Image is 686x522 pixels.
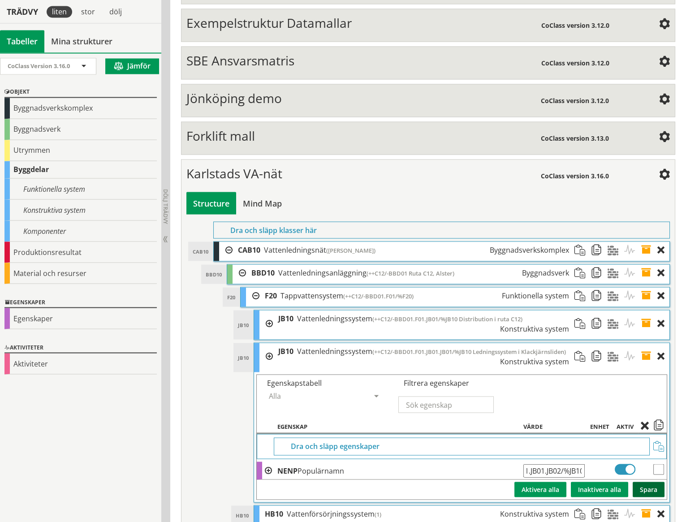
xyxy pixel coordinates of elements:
div: Komponenter [4,220,157,242]
span: CoClass version 3.12.0 [541,21,609,30]
span: Material [608,287,624,304]
div: Ta bort objekt [657,343,669,369]
span: Konstruktiva system [500,356,569,366]
div: Objekt [4,87,157,98]
div: Produktionsresultat [4,242,157,263]
span: Aktiviteter [624,505,641,522]
span: (++C12/-BBD01.F01.JB01.JB01/%JB10 Ledningssystem i Klackjärnsliden) [372,347,566,355]
span: Exempelstruktur Datamallar [186,14,352,31]
div: Material och resurser [4,263,157,284]
span: Klistra in strukturobjekt [574,505,591,522]
span: Byggnadsverk [522,267,569,277]
span: BBD10 [251,267,275,277]
div: Byggnadsverkskomplex [4,98,157,119]
span: Aktiviteter [624,287,641,304]
div: Ta bort objekt [657,264,669,281]
span: Material [608,343,624,369]
span: (1) [375,510,381,518]
span: Tappvattensystem [280,290,343,300]
div: BBD10 [201,264,226,284]
span: Kopiera strukturobjekt [591,264,608,281]
span: (++C12/-BBD01.F01.JB01/%JB10 Distribution i ruta C12) [372,315,522,323]
span: Radera [641,422,653,430]
span: Klistra in strukturobjekt [574,343,591,369]
span: Kopiera strukturobjekt [591,287,608,304]
span: SBE Ansvarsmatris [186,52,294,69]
span: Klistra in egenskaper [653,441,664,452]
span: Jönköping demo [186,90,282,107]
div: Aktiviteter [4,342,157,353]
span: Aktiviteter [624,264,641,281]
span: Aktiviteter [624,310,641,336]
div: dölj [104,6,127,17]
span: Konstruktiva system [500,509,569,518]
span: Dölj trädvy [162,189,169,224]
div: Egenskaper [4,308,157,329]
span: Vattenledningsanläggning [278,267,367,277]
span: Kopiera strukturobjekt [591,310,608,336]
span: Kopiera strukturobjekt [591,505,608,522]
span: Material [608,310,624,336]
td: Populärnamn [275,462,521,479]
span: Inställningar [659,19,670,30]
div: Byggdelar [4,161,157,178]
div: liten [47,6,72,17]
span: Vattenledningssystem [297,313,372,323]
span: Egenskaper [641,343,657,369]
div: Konstruktiva system [4,199,157,220]
span: Aktiviteter [624,242,641,258]
span: CoClass version 3.16.0 [541,172,609,180]
span: F20 [265,290,277,300]
div: Egenskaper [4,297,157,308]
div: Ta bort objekt [657,505,669,522]
div: Trädvy [2,7,43,17]
span: Klistra in strukturobjekt [574,264,591,281]
span: Alla [269,391,281,401]
span: Egenskaper [641,287,657,304]
button: Inaktivera alla [571,482,628,497]
div: Dra och släpp klasser här [213,221,670,238]
span: Kopiera strukturobjekt [591,343,608,369]
div: Egenskapstabell [262,375,327,391]
th: Enhet [587,418,612,434]
span: Funktionella system [502,290,569,300]
th: Aktiv [612,418,638,434]
span: Klistra in strukturobjekt [574,287,591,304]
span: Kopiera strukturobjekt [591,242,608,258]
span: Egenskaper [641,505,657,522]
span: (++C12/-BBD01.F01/%F20) [343,292,414,300]
div: Byggnadsverk [4,119,157,140]
div: Ta bort objekt [657,287,669,304]
span: CoClass version 3.12.0 [541,96,609,105]
b: NENP [277,466,298,475]
div: Aktiviteter [4,353,157,374]
div: Filtrera egenskaper [398,375,475,391]
span: CAB10 [238,245,260,255]
span: CoClass version 3.12.0 [541,59,609,67]
div: CAB10.BBD10 [246,264,574,281]
div: Ta bort objekt [657,310,669,336]
span: Material [608,264,624,281]
span: Material [608,242,624,258]
span: Klistra in strukturobjekt [574,242,591,258]
th: Egenskap [275,418,521,434]
button: Aktivera alla [514,482,566,497]
span: Inställningar [659,95,670,105]
span: Karlstads VA-nät [186,165,282,182]
div: JB10 [233,310,253,339]
span: HB10 [265,509,283,518]
span: Inställningar [659,132,670,143]
span: Egenskaper [641,264,657,281]
th: Värde [521,418,587,434]
span: Egenskaper [641,242,657,258]
span: Konstruktiva system [500,324,569,333]
span: Aktiviteter [624,343,641,369]
div: Bygg och visa struktur i tabellvy [186,192,236,214]
span: Kopiera egenskaper [653,422,664,430]
span: CoClass version 3.13.0 [541,134,609,142]
button: Spara [633,482,664,497]
button: Jämför [105,58,159,74]
div: Utrymmen [4,140,157,161]
div: Dra och släpp egenskaper [274,437,650,455]
div: Funktionella system [4,178,157,199]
